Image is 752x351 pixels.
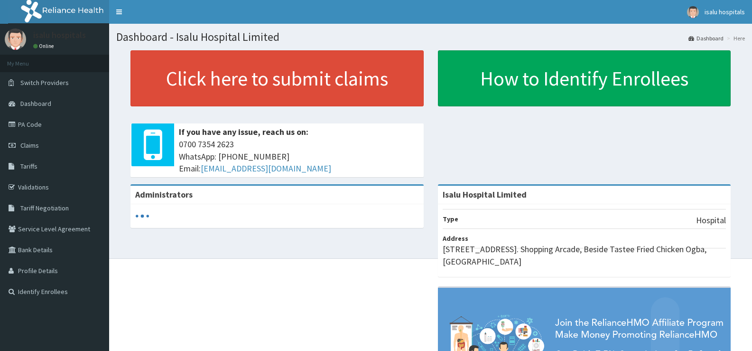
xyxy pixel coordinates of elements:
h1: Dashboard - Isalu Hospital Limited [116,31,745,43]
span: Tariff Negotiation [20,204,69,212]
a: Click here to submit claims [130,50,424,106]
a: Online [33,43,56,49]
a: Dashboard [688,34,724,42]
b: Address [443,234,468,243]
span: Tariffs [20,162,37,171]
span: 0700 7354 2623 WhatsApp: [PHONE_NUMBER] Email: [179,138,419,175]
a: How to Identify Enrollees [438,50,731,106]
span: Dashboard [20,99,51,108]
b: Type [443,215,458,223]
span: Claims [20,141,39,150]
p: [STREET_ADDRESS]. Shopping Arcade, Beside Tastee Fried Chicken Ogba, [GEOGRAPHIC_DATA] [443,243,726,267]
span: Switch Providers [20,78,69,87]
b: Administrators [135,189,193,200]
li: Here [724,34,745,42]
img: User Image [5,28,26,50]
p: isalu hospitals [33,31,86,39]
a: [EMAIL_ADDRESS][DOMAIN_NAME] [201,163,331,174]
p: Hospital [696,214,726,227]
img: User Image [687,6,699,18]
b: If you have any issue, reach us on: [179,126,308,137]
span: isalu hospitals [705,8,745,16]
svg: audio-loading [135,209,149,223]
strong: Isalu Hospital Limited [443,189,527,200]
